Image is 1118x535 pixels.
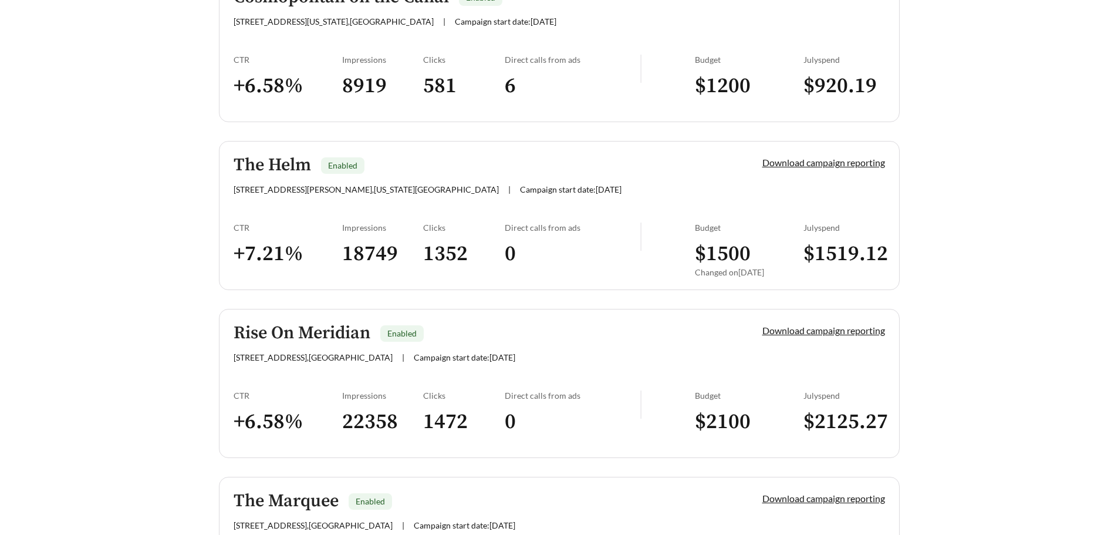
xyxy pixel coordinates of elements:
a: Download campaign reporting [762,325,885,336]
div: Impressions [342,223,424,233]
h3: 6 [505,73,640,99]
h3: 0 [505,409,640,435]
h3: + 6.58 % [234,73,342,99]
div: July spend [803,223,885,233]
h5: The Helm [234,156,311,175]
span: [STREET_ADDRESS] , [GEOGRAPHIC_DATA] [234,520,393,530]
h5: Rise On Meridian [234,324,370,343]
span: [STREET_ADDRESS][PERSON_NAME] , [US_STATE][GEOGRAPHIC_DATA] [234,184,499,194]
div: CTR [234,223,342,233]
span: | [443,16,445,26]
h3: + 6.58 % [234,409,342,435]
span: | [508,184,511,194]
div: Direct calls from ads [505,223,640,233]
a: Download campaign reporting [762,493,885,504]
div: Clicks [423,391,505,401]
div: Direct calls from ads [505,55,640,65]
h3: 1352 [423,241,505,267]
a: Rise On MeridianEnabled[STREET_ADDRESS],[GEOGRAPHIC_DATA]|Campaign start date:[DATE]Download camp... [219,309,900,458]
span: | [402,352,404,362]
h3: 8919 [342,73,424,99]
h3: + 7.21 % [234,241,342,267]
span: Campaign start date: [DATE] [520,184,622,194]
div: Changed on [DATE] [695,267,803,277]
a: The HelmEnabled[STREET_ADDRESS][PERSON_NAME],[US_STATE][GEOGRAPHIC_DATA]|Campaign start date:[DAT... [219,141,900,290]
h3: $ 2125.27 [803,409,885,435]
div: Budget [695,55,803,65]
h3: 18749 [342,241,424,267]
h3: $ 1200 [695,73,803,99]
h3: $ 2100 [695,409,803,435]
span: [STREET_ADDRESS][US_STATE] , [GEOGRAPHIC_DATA] [234,16,434,26]
span: | [402,520,404,530]
div: Clicks [423,55,505,65]
span: Enabled [328,160,357,170]
div: Direct calls from ads [505,391,640,401]
div: Clicks [423,223,505,233]
div: July spend [803,391,885,401]
h3: $ 920.19 [803,73,885,99]
div: July spend [803,55,885,65]
div: Budget [695,223,803,233]
div: CTR [234,391,342,401]
img: line [640,55,641,83]
img: line [640,391,641,419]
h3: 581 [423,73,505,99]
span: Campaign start date: [DATE] [455,16,556,26]
span: Campaign start date: [DATE] [414,352,515,362]
img: line [640,223,641,251]
span: Enabled [387,328,417,338]
h3: 22358 [342,409,424,435]
h3: $ 1519.12 [803,241,885,267]
span: Enabled [356,496,385,506]
div: Impressions [342,391,424,401]
div: Impressions [342,55,424,65]
a: Download campaign reporting [762,157,885,168]
h3: $ 1500 [695,241,803,267]
h5: The Marquee [234,492,339,511]
div: Budget [695,391,803,401]
h3: 0 [505,241,640,267]
h3: 1472 [423,409,505,435]
span: [STREET_ADDRESS] , [GEOGRAPHIC_DATA] [234,352,393,362]
div: CTR [234,55,342,65]
span: Campaign start date: [DATE] [414,520,515,530]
